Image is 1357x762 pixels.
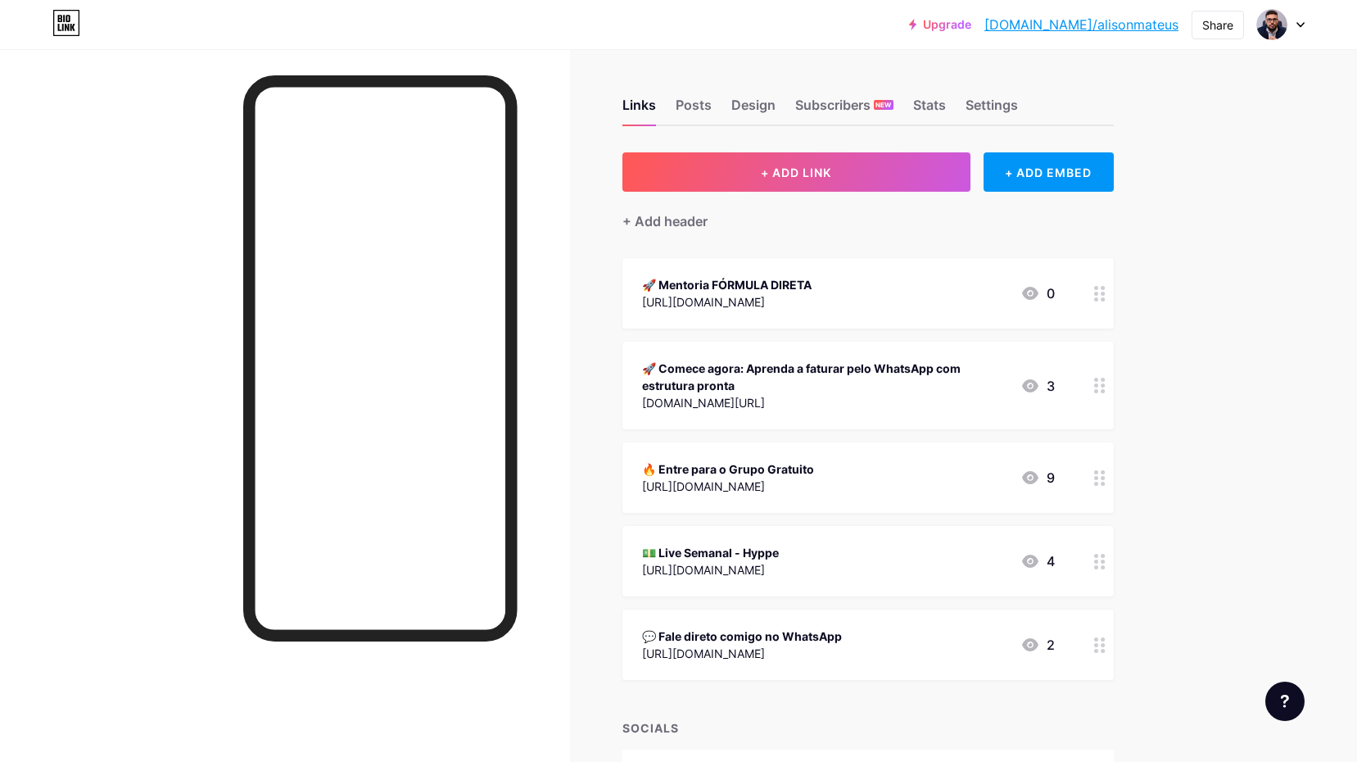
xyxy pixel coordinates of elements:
[642,360,1007,394] div: 🚀 Comece agora: Aprenda a faturar pelo WhatsApp com estrutura pronta
[642,544,779,561] div: 💵 Live Semanal - Hyppe
[909,18,971,31] a: Upgrade
[642,478,814,495] div: [URL][DOMAIN_NAME]
[913,95,946,125] div: Stats
[642,561,779,578] div: [URL][DOMAIN_NAME]
[1020,376,1055,396] div: 3
[642,460,814,478] div: 🔥 Entre para o Grupo Gratuito
[642,394,1007,411] div: [DOMAIN_NAME][URL]
[795,95,893,125] div: Subscribers
[622,152,970,192] button: + ADD LINK
[642,645,842,662] div: [URL][DOMAIN_NAME]
[642,293,812,311] div: [URL][DOMAIN_NAME]
[1256,9,1287,40] img: alisonmateus
[1202,16,1233,34] div: Share
[1020,551,1055,571] div: 4
[731,95,776,125] div: Design
[642,628,842,645] div: 💬 Fale direto comigo no WhatsApp
[642,276,812,293] div: 🚀 Mentoria FÓRMULA DIRETA
[984,15,1178,34] a: [DOMAIN_NAME]/alisonmateus
[622,719,1114,737] div: SOCIALS
[1020,283,1055,303] div: 0
[966,95,1018,125] div: Settings
[622,95,656,125] div: Links
[1020,468,1055,488] div: 9
[622,211,708,231] div: + Add header
[1020,635,1055,655] div: 2
[984,152,1114,192] div: + ADD EMBED
[676,95,712,125] div: Posts
[875,100,891,110] span: NEW
[761,166,831,179] span: + ADD LINK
